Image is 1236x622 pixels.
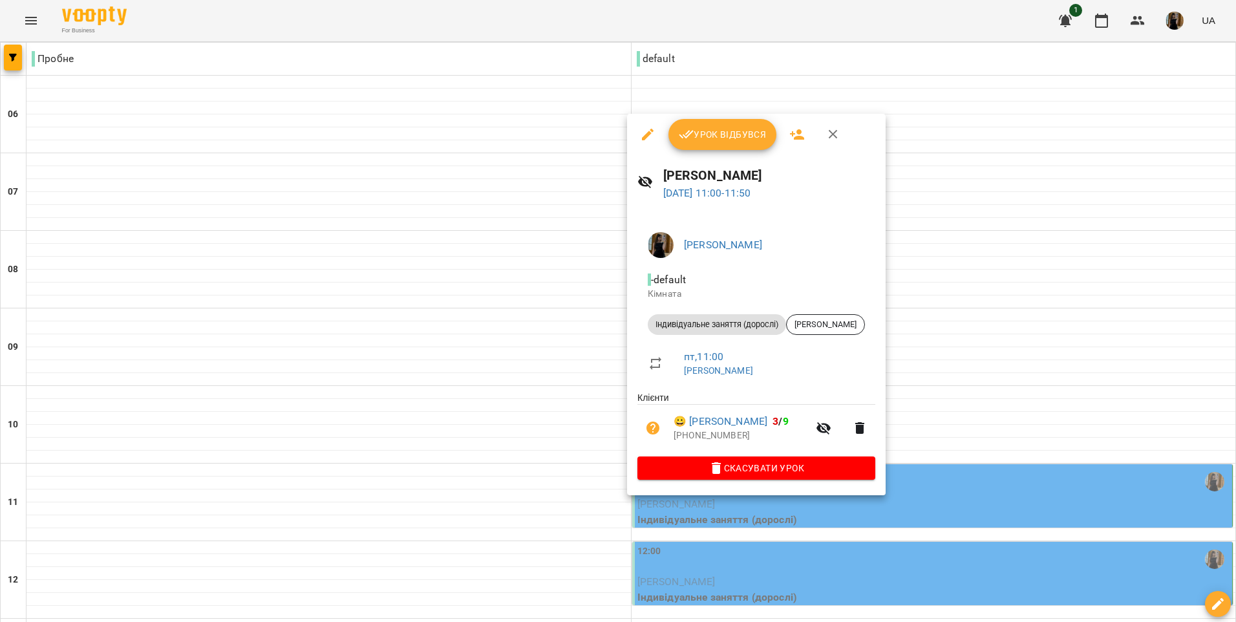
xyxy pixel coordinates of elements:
[648,460,865,476] span: Скасувати Урок
[648,319,786,330] span: Індивідуальне заняття (дорослі)
[663,166,875,186] h6: [PERSON_NAME]
[684,365,753,376] a: [PERSON_NAME]
[772,415,788,427] b: /
[663,187,751,199] a: [DATE] 11:00-11:50
[637,456,875,480] button: Скасувати Урок
[668,119,777,150] button: Урок відбувся
[684,239,762,251] a: [PERSON_NAME]
[787,319,864,330] span: [PERSON_NAME]
[674,429,808,442] p: [PHONE_NUMBER]
[786,314,865,335] div: [PERSON_NAME]
[772,415,778,427] span: 3
[648,288,865,301] p: Кімната
[648,273,688,286] span: - default
[648,232,674,258] img: 283d04c281e4d03bc9b10f0e1c453e6b.jpg
[674,414,767,429] a: 😀 [PERSON_NAME]
[783,415,789,427] span: 9
[637,413,668,444] button: Візит ще не сплачено. Додати оплату?
[637,391,875,456] ul: Клієнти
[679,127,767,142] span: Урок відбувся
[684,350,723,363] a: пт , 11:00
